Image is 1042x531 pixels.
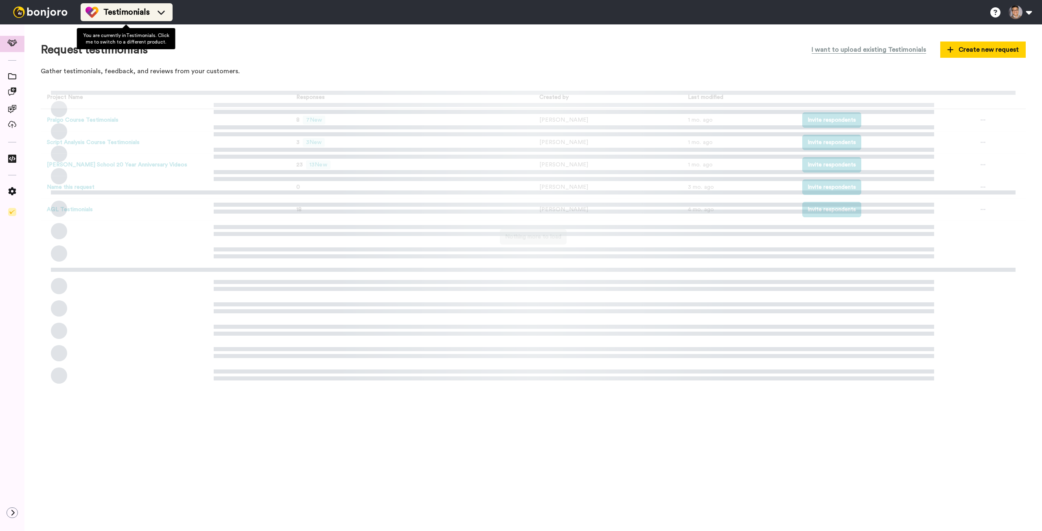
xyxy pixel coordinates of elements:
p: Gather testimonials, feedback, and reviews from your customers. [41,67,1026,76]
button: Invite respondents [802,179,861,195]
span: 3 [296,140,300,145]
span: 8 [296,117,300,123]
span: Testimonials [103,7,150,18]
img: tm-color.svg [85,6,99,19]
button: Script Analysis Course Testimonials [47,138,140,147]
button: Name this request [47,183,94,192]
h1: Request testimonials [41,44,148,56]
button: I want to upload existing Testimonials [806,41,932,59]
td: 4 mo. ago [682,199,796,221]
span: Responses [293,94,325,100]
button: AGL Testimonials [47,205,93,214]
td: 1 mo. ago [682,131,796,154]
img: bj-logo-header-white.svg [10,7,71,18]
button: Nothing more to load [500,229,567,245]
span: Create new request [947,45,1019,55]
button: [PERSON_NAME] School 20 Year Anniversary Videos [47,161,187,169]
td: [PERSON_NAME] [533,131,682,154]
span: 13 New [306,160,330,169]
th: Last modified [682,87,796,109]
button: Pralgo Course Testimonials [47,116,118,125]
td: 1 mo. ago [682,154,796,176]
span: 7 New [303,116,325,125]
span: 3 New [303,138,325,147]
span: 0 [296,184,300,190]
span: You are currently in Testimonials . Click me to switch to a different product. [83,33,169,44]
th: Created by [533,87,682,109]
span: 18 [296,207,302,212]
td: 3 mo. ago [682,176,796,199]
button: Invite respondents [802,157,861,173]
button: Invite respondents [802,135,861,150]
button: Create new request [940,42,1026,58]
img: Checklist.svg [8,208,16,216]
td: [PERSON_NAME] [533,109,682,131]
td: 1 mo. ago [682,109,796,131]
td: [PERSON_NAME] [533,199,682,221]
th: Project Name [41,87,287,109]
button: Invite respondents [802,112,861,128]
td: [PERSON_NAME] [533,154,682,176]
td: [PERSON_NAME] [533,176,682,199]
button: Invite respondents [802,202,861,217]
span: I want to upload existing Testimonials [812,45,926,55]
span: 23 [296,162,303,168]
